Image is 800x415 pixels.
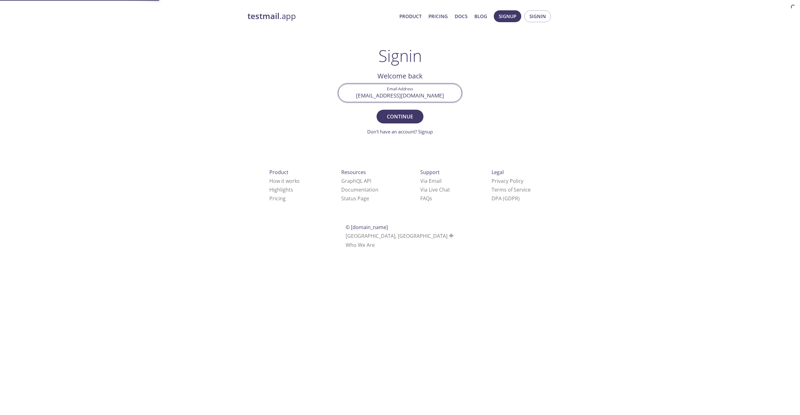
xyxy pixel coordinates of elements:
button: Signin [524,10,551,22]
a: Pricing [269,195,286,202]
a: Don't have an account? Signup [367,128,433,135]
a: Documentation [341,186,378,193]
span: Continue [383,112,417,121]
span: Product [269,169,288,176]
span: Support [420,169,440,176]
span: Signin [529,12,546,20]
button: Continue [377,110,423,123]
span: Resources [341,169,366,176]
span: [GEOGRAPHIC_DATA], [GEOGRAPHIC_DATA] [346,232,455,239]
a: Pricing [428,12,448,20]
button: Signup [494,10,521,22]
span: © [DOMAIN_NAME] [346,224,388,231]
a: Docs [455,12,467,20]
span: Signup [499,12,516,20]
a: Status Page [341,195,369,202]
a: testmail.app [247,11,394,22]
a: Via Live Chat [420,186,450,193]
a: Who We Are [346,242,375,248]
a: GraphQL API [341,177,371,184]
a: DPA (GDPR) [492,195,520,202]
span: Legal [492,169,504,176]
a: How it works [269,177,300,184]
a: Via Email [420,177,442,184]
h2: Welcome back [338,71,462,81]
a: Highlights [269,186,293,193]
strong: testmail [247,11,279,22]
a: Privacy Policy [492,177,523,184]
h1: Signin [378,46,422,65]
a: Blog [474,12,487,20]
span: s [430,195,432,202]
a: Product [399,12,422,20]
a: FAQ [420,195,432,202]
a: Terms of Service [492,186,531,193]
